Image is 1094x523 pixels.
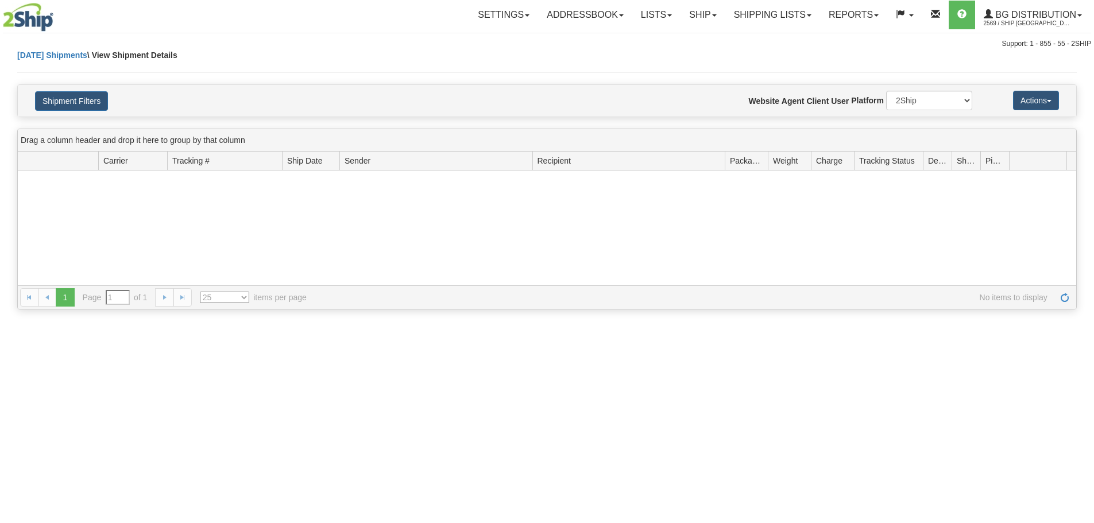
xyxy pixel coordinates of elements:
button: Shipment Filters [35,91,108,111]
label: Website [749,95,779,107]
span: Recipient [538,155,571,166]
span: Carrier [103,155,128,166]
span: Pickup Status [985,155,1004,166]
label: Agent [782,95,805,107]
img: logo2569.jpg [3,3,53,32]
span: 1 [56,288,74,307]
span: Sender [345,155,370,166]
span: Tracking # [172,155,210,166]
label: Platform [851,95,884,106]
span: \ View Shipment Details [87,51,177,60]
span: 2569 / Ship [GEOGRAPHIC_DATA] [984,18,1070,29]
a: [DATE] Shipments [17,51,87,60]
span: Ship Date [287,155,322,166]
div: grid grouping header [18,129,1076,152]
span: Charge [816,155,842,166]
a: Settings [469,1,538,29]
span: No items to display [323,292,1047,303]
a: Ship [681,1,725,29]
a: BG Distribution 2569 / Ship [GEOGRAPHIC_DATA] [975,1,1091,29]
span: Packages [730,155,763,166]
label: Client [806,95,829,107]
a: Refresh [1056,288,1074,307]
span: BG Distribution [993,10,1076,20]
span: Delivery Status [928,155,947,166]
a: Shipping lists [725,1,820,29]
label: User [831,95,849,107]
span: Page of 1 [83,290,148,305]
div: Support: 1 - 855 - 55 - 2SHIP [3,39,1091,49]
span: Tracking Status [859,155,915,166]
a: Reports [820,1,887,29]
span: Weight [773,155,798,166]
a: Lists [632,1,681,29]
a: Addressbook [538,1,632,29]
span: items per page [200,292,307,303]
span: Shipment Issues [957,155,976,166]
button: Actions [1013,91,1059,110]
